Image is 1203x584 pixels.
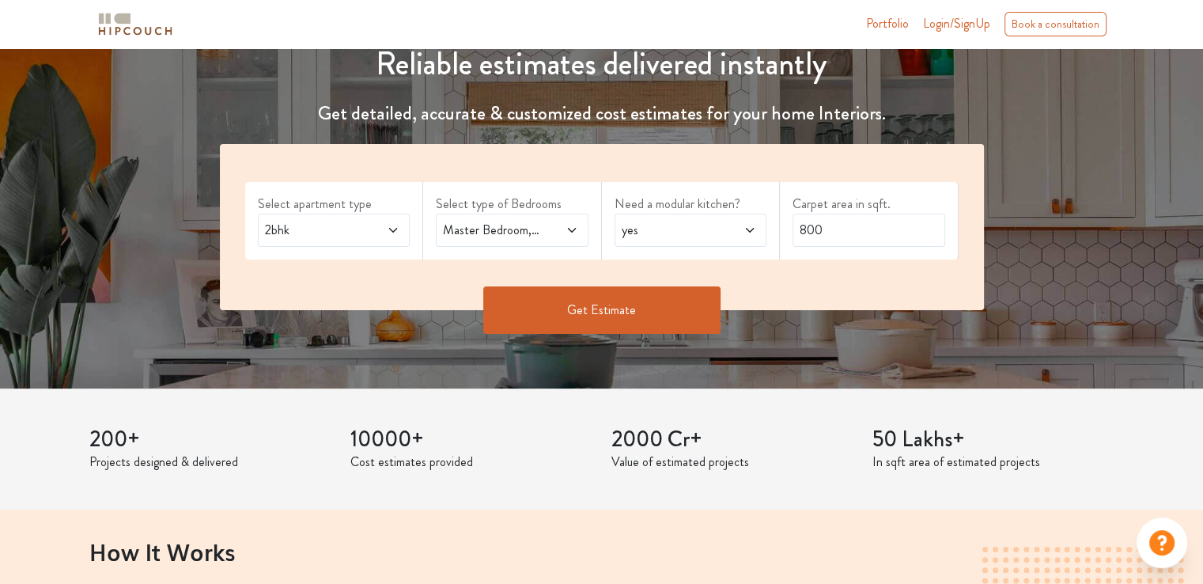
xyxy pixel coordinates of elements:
h4: Get detailed, accurate & customized cost estimates for your home Interiors. [210,102,993,125]
p: Value of estimated projects [611,453,853,472]
h2: How It Works [89,538,1114,565]
p: Projects designed & delivered [89,453,331,472]
span: yes [619,221,722,240]
p: Cost estimates provided [350,453,592,472]
input: Enter area sqft [793,214,945,247]
h3: 200+ [89,427,331,453]
label: Select type of Bedrooms [436,195,588,214]
img: logo-horizontal.svg [96,10,175,38]
div: Book a consultation [1004,12,1107,36]
span: 2bhk [262,221,365,240]
h1: Reliable estimates delivered instantly [210,45,993,83]
a: Portfolio [866,14,909,33]
p: In sqft area of estimated projects [872,453,1114,472]
label: Carpet area in sqft. [793,195,945,214]
h3: 10000+ [350,427,592,453]
h3: 50 Lakhs+ [872,427,1114,453]
label: Select apartment type [258,195,410,214]
button: Get Estimate [483,286,721,334]
h3: 2000 Cr+ [611,427,853,453]
span: Login/SignUp [923,14,990,32]
span: Master Bedroom,Parents [440,221,543,240]
label: Need a modular kitchen? [615,195,767,214]
span: logo-horizontal.svg [96,6,175,42]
